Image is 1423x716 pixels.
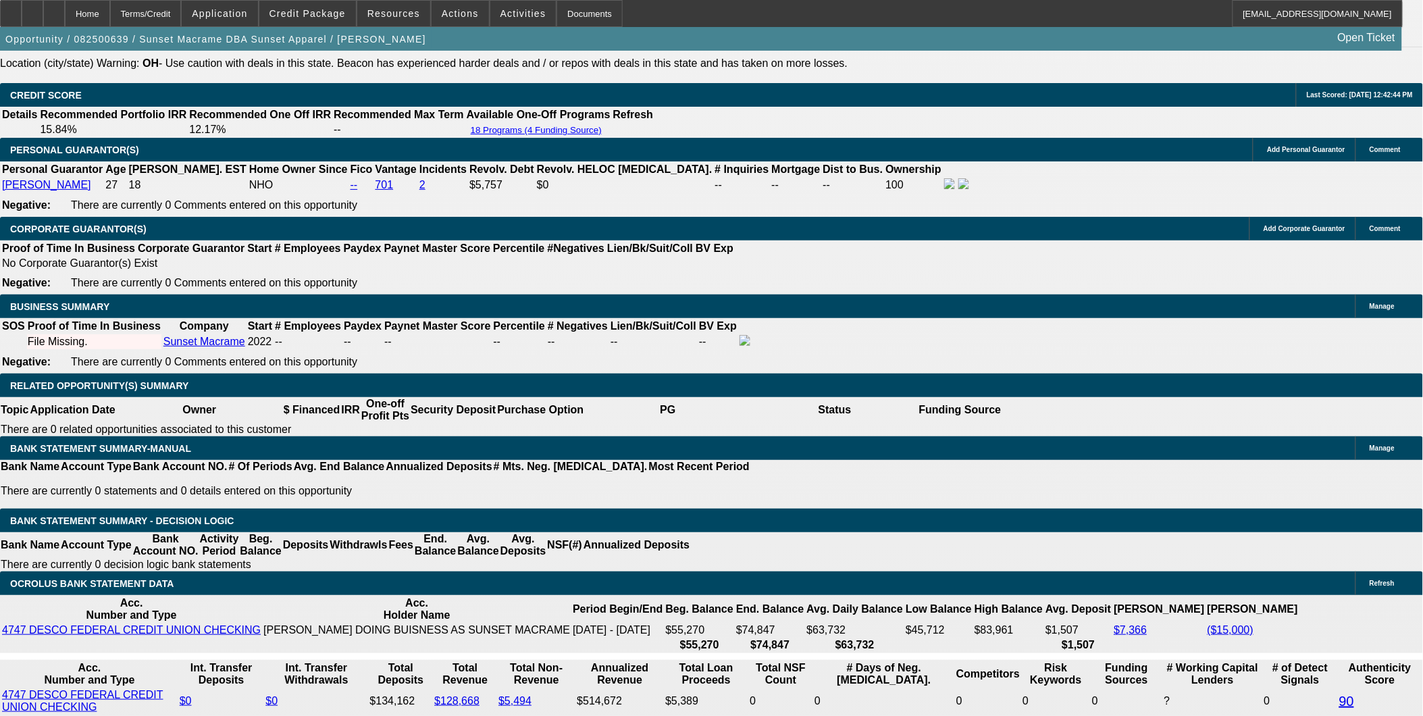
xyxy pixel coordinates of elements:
[2,689,163,713] a: 4747 DESCO FEDERAL CREDIT UNION CHECKING
[385,460,492,474] th: Annualized Deposits
[333,123,465,136] td: --
[611,320,696,332] b: Lien/Bk/Suit/Coll
[956,661,1020,687] th: Competitors
[1,242,136,255] th: Proof of Time In Business
[1091,688,1162,714] td: 0
[369,661,433,687] th: Total Deposits
[259,1,356,26] button: Credit Package
[163,336,245,347] a: Sunset Macrame
[434,661,496,687] th: Total Revenue
[500,532,547,558] th: Avg. Deposits
[572,623,663,637] td: [DATE] - [DATE]
[128,178,247,193] td: 18
[249,163,348,175] b: Home Owner Since
[105,163,126,175] b: Age
[376,179,394,190] a: 701
[1114,624,1147,636] a: $7,366
[919,397,1002,423] th: Funding Source
[494,320,545,332] b: Percentile
[1333,26,1401,49] a: Open Ticket
[548,242,605,254] b: #Negatives
[71,356,357,367] span: There are currently 0 Comments entered on this opportunity
[29,397,115,423] th: Application Date
[466,108,611,122] th: Available One-Off Programs
[699,320,737,332] b: BV Exp
[2,356,51,367] b: Negative:
[239,532,282,558] th: Beg. Balance
[749,688,812,714] td: 0
[536,178,713,193] td: $0
[199,532,240,558] th: Activity Period
[10,578,174,589] span: OCROLUS BANK STATEMENT DATA
[182,1,257,26] button: Application
[2,277,51,288] b: Negative:
[39,123,187,136] td: 15.84%
[361,397,410,423] th: One-off Profit Pts
[343,334,382,349] td: --
[351,163,373,175] b: Fico
[432,1,489,26] button: Actions
[665,661,748,687] th: Total Loan Proceeds
[1370,303,1395,310] span: Manage
[698,334,738,349] td: --
[263,596,571,622] th: Acc. Holder Name
[696,242,733,254] b: BV Exp
[2,624,261,636] a: 4747 DESCO FEDERAL CREDIT UNION CHECKING
[1370,146,1401,153] span: Comment
[344,320,382,332] b: Paydex
[1,596,261,622] th: Acc. Number and Type
[10,443,191,454] span: BANK STATEMENT SUMMARY-MANUAL
[275,336,282,347] span: --
[537,163,713,175] b: Revolv. HELOC [MEDICAL_DATA].
[275,320,341,332] b: # Employees
[823,178,884,193] td: --
[500,8,546,19] span: Activities
[1307,91,1413,99] span: Last Scored: [DATE] 12:42:44 PM
[265,695,278,707] a: $0
[143,57,848,69] label: - Use caution with deals in this state. Beacon has experienced harder deals and / or repos with d...
[974,596,1043,622] th: High Balance
[1208,624,1254,636] a: ($15,000)
[548,336,608,348] div: --
[1,661,178,687] th: Acc. Number and Type
[1164,695,1170,707] span: Refresh to pull Number of Working Capital Lenders
[584,397,751,423] th: PG
[613,108,654,122] th: Refresh
[388,532,414,558] th: Fees
[5,34,426,45] span: Opportunity / 082500639 / Sunset Macrame DBA Sunset Apparel / [PERSON_NAME]
[283,397,341,423] th: $ Financed
[367,8,420,19] span: Resources
[143,57,159,69] b: OH
[60,460,132,474] th: Account Type
[27,319,161,333] th: Proof of Time In Business
[2,163,103,175] b: Personal Guarantor
[263,623,571,637] td: [PERSON_NAME] DOING BUISNESS AS SUNSET MACRAME
[60,532,132,558] th: Account Type
[905,596,973,622] th: Low Balance
[129,163,247,175] b: [PERSON_NAME]. EST
[10,301,109,312] span: BUSINESS SUMMARY
[1264,661,1337,687] th: # of Detect Signals
[357,1,430,26] button: Resources
[434,695,480,707] a: $128,668
[39,108,187,122] th: Recommended Portfolio IRR
[275,242,341,254] b: # Employees
[749,661,812,687] th: Sum of the Total NSF Count and Total Overdraft Fee Count from Ocrolus
[814,661,954,687] th: # Days of Neg. [MEDICAL_DATA].
[944,178,955,189] img: facebook-icon.png
[1370,580,1395,587] span: Refresh
[607,242,693,254] b: Lien/Bk/Suit/Coll
[1045,638,1112,652] th: $1,507
[496,397,584,423] th: Purchase Option
[329,532,388,558] th: Withdrawls
[179,661,264,687] th: Int. Transfer Deposits
[493,460,648,474] th: # Mts. Neg. [MEDICAL_DATA].
[249,178,348,193] td: NHO
[132,532,199,558] th: Bank Account NO.
[1164,661,1262,687] th: # Working Capital Lenders
[610,334,697,349] td: --
[1207,596,1299,622] th: [PERSON_NAME]
[188,108,332,122] th: Recommended One Off IRR
[1,485,750,497] p: There are currently 0 statements and 0 details entered on this opportunity
[735,596,804,622] th: End. Balance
